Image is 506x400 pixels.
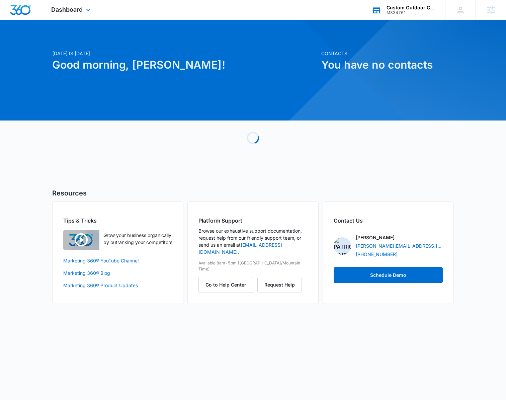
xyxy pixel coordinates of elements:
[52,188,454,198] h5: Resources
[63,230,99,250] img: Quick Overview Video
[63,282,172,289] a: Marketing 360® Product Updates
[63,217,172,225] h2: Tips & Tricks
[356,251,398,258] a: [PHONE_NUMBER]
[198,227,308,255] p: Browse our exhaustive support documentation, request help from our friendly support team, or send...
[257,282,302,288] a: Request Help
[387,10,435,15] div: account id
[321,57,454,73] h1: You have no contacts
[198,217,308,225] h2: Platform Support
[334,217,443,225] h2: Contact Us
[52,57,317,73] h1: Good morning, [PERSON_NAME]!
[198,282,257,288] a: Go to Help Center
[63,269,172,276] a: Marketing 360® Blog
[356,234,395,241] p: [PERSON_NAME]
[356,242,443,249] a: [PERSON_NAME][EMAIL_ADDRESS][PERSON_NAME][DOMAIN_NAME]
[257,277,302,293] button: Request Help
[63,257,172,264] a: Marketing 360® YouTube Channel
[321,50,454,57] p: Contacts
[198,277,253,293] button: Go to Help Center
[103,232,172,246] p: Grow your business organically by outranking your competitors
[334,237,351,255] img: Patrick Harral
[334,267,443,283] button: Schedule Demo
[198,260,308,272] p: Available 8am-5pm ([GEOGRAPHIC_DATA]/Mountain Time)
[52,50,317,57] p: [DATE] is [DATE]
[51,6,83,13] span: Dashboard
[387,5,435,10] div: account name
